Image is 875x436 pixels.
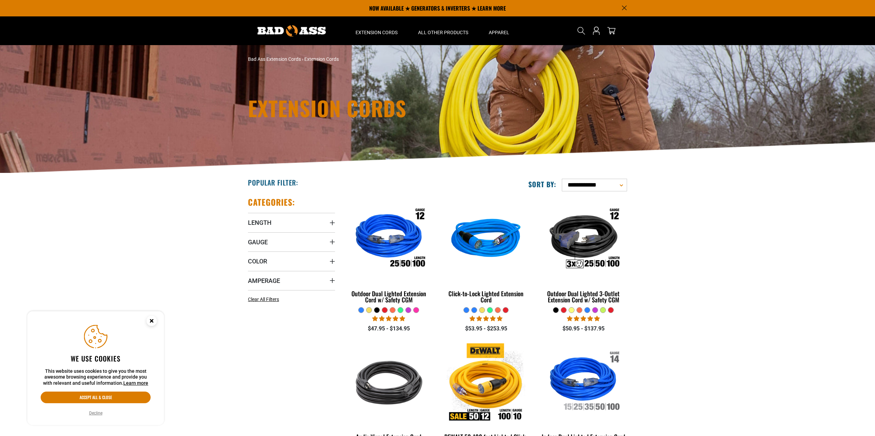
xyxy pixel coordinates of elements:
[408,16,478,45] summary: All Other Products
[345,16,408,45] summary: Extension Cords
[302,56,303,62] span: ›
[540,325,627,333] div: $50.95 - $137.95
[248,56,497,63] nav: breadcrumbs
[41,392,151,403] button: Accept all & close
[356,29,398,36] span: Extension Cords
[418,29,468,36] span: All Other Products
[248,277,280,285] span: Amperage
[346,343,432,422] img: black
[248,257,267,265] span: Color
[540,197,627,307] a: Outdoor Dual Lighted 3-Outlet Extension Cord w/ Safety CGM Outdoor Dual Lighted 3-Outlet Extensio...
[248,98,497,118] h1: Extension Cords
[345,290,432,303] div: Outdoor Dual Lighted Extension Cord w/ Safety CGM
[443,200,529,279] img: blue
[540,290,627,303] div: Outdoor Dual Lighted 3-Outlet Extension Cord w/ Safety CGM
[540,343,626,422] img: Indoor Dual Lighted Extension Cord w/ Safety CGM
[123,380,148,386] a: Learn more
[41,354,151,363] h2: We use cookies
[248,197,295,207] h2: Categories:
[567,315,600,322] span: 4.80 stars
[478,16,519,45] summary: Apparel
[248,56,301,62] a: Bad Ass Extension Cords
[576,25,587,36] summary: Search
[27,311,164,425] aside: Cookie Consent
[248,251,335,271] summary: Color
[41,368,151,386] p: This website uses cookies to give you the most awesome browsing experience and provide you with r...
[540,200,626,279] img: Outdoor Dual Lighted 3-Outlet Extension Cord w/ Safety CGM
[248,271,335,290] summary: Amperage
[346,200,432,279] img: Outdoor Dual Lighted Extension Cord w/ Safety CGM
[248,219,272,227] span: Length
[470,315,502,322] span: 4.87 stars
[443,325,530,333] div: $53.95 - $253.95
[443,290,530,303] div: Click-to-Lock Lighted Extension Cord
[248,296,282,303] a: Clear All Filters
[248,178,298,187] h2: Popular Filter:
[248,213,335,232] summary: Length
[345,325,432,333] div: $47.95 - $134.95
[489,29,509,36] span: Apparel
[248,232,335,251] summary: Gauge
[345,197,432,307] a: Outdoor Dual Lighted Extension Cord w/ Safety CGM Outdoor Dual Lighted Extension Cord w/ Safety CGM
[304,56,339,62] span: Extension Cords
[87,410,105,417] button: Decline
[258,25,326,37] img: Bad Ass Extension Cords
[248,297,279,302] span: Clear All Filters
[443,343,529,422] img: DEWALT 50-100 foot Lighted Click-to-Lock CGM Extension Cord 15A SJTW
[443,197,530,307] a: blue Click-to-Lock Lighted Extension Cord
[372,315,405,322] span: 4.81 stars
[528,180,556,189] label: Sort by:
[248,238,268,246] span: Gauge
